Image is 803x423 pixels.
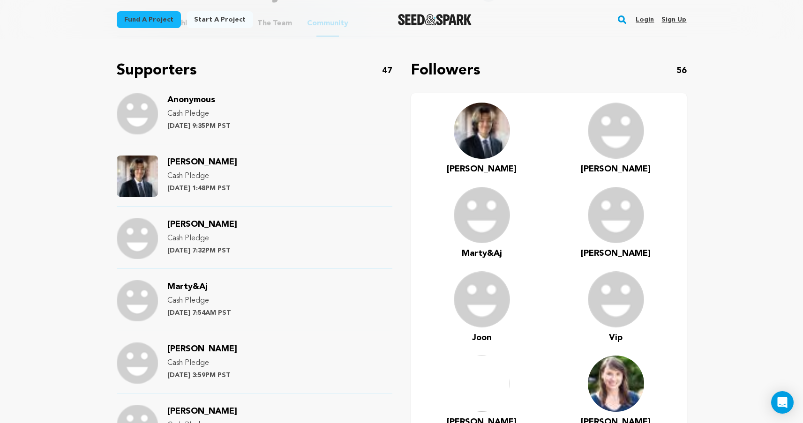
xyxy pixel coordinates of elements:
[454,187,510,243] img: user.png
[167,184,237,193] p: [DATE] 1:48PM PST
[398,14,472,25] img: Seed&Spark Logo Dark Mode
[117,156,158,197] img: Support Image
[636,12,654,27] a: Login
[167,246,237,255] p: [DATE] 7:32PM PST
[167,283,208,291] a: Marty&Aj
[167,371,237,380] p: [DATE] 3:59PM PST
[382,64,392,77] p: 47
[454,103,510,159] img: 2861ac296a48282d.jpg
[447,165,517,173] span: [PERSON_NAME]
[581,247,651,260] a: [PERSON_NAME]
[117,280,158,321] img: Support Image
[581,165,651,173] span: [PERSON_NAME]
[454,356,510,412] img: ACg8ocJN6scgYLb0NWRv_8lvq7sXfxodidtXNRjFsla52q-o76WWfw=s96-c
[167,108,231,119] p: Cash Pledge
[581,163,651,176] a: [PERSON_NAME]
[588,271,644,327] img: user.png
[167,220,237,229] span: [PERSON_NAME]
[661,12,686,27] a: Sign up
[167,308,231,318] p: [DATE] 7:54AM PST
[117,59,197,82] p: Supporters
[167,345,237,353] span: [PERSON_NAME]
[187,11,253,28] a: Start a project
[581,249,651,258] span: [PERSON_NAME]
[167,159,237,166] a: [PERSON_NAME]
[117,11,181,28] a: Fund a project
[167,96,215,104] span: Anonymous
[117,342,158,384] img: Support Image
[472,334,492,342] span: Joon
[167,346,237,353] a: [PERSON_NAME]
[609,334,623,342] span: Vip
[167,407,237,416] span: [PERSON_NAME]
[167,295,231,306] p: Cash Pledge
[588,187,644,243] img: user.png
[167,408,237,416] a: [PERSON_NAME]
[117,218,158,259] img: Support Image
[472,331,492,344] a: Joon
[676,64,687,77] p: 56
[167,233,237,244] p: Cash Pledge
[411,59,480,82] p: Followers
[167,357,237,369] p: Cash Pledge
[167,221,237,229] a: [PERSON_NAME]
[462,249,502,258] span: Marty&Aj
[447,163,517,176] a: [PERSON_NAME]
[167,282,208,291] span: Marty&Aj
[167,121,231,131] p: [DATE] 9:35PM PST
[588,356,644,412] img: Emily.jpg
[609,331,623,344] a: Vip
[398,14,472,25] a: Seed&Spark Homepage
[588,103,644,159] img: user.png
[771,391,794,414] div: Open Intercom Messenger
[167,96,215,104] a: Anonymous
[462,247,502,260] a: Marty&Aj
[167,171,237,182] p: Cash Pledge
[167,158,237,166] span: [PERSON_NAME]
[117,93,158,134] img: Support Image
[454,271,510,327] img: user.png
